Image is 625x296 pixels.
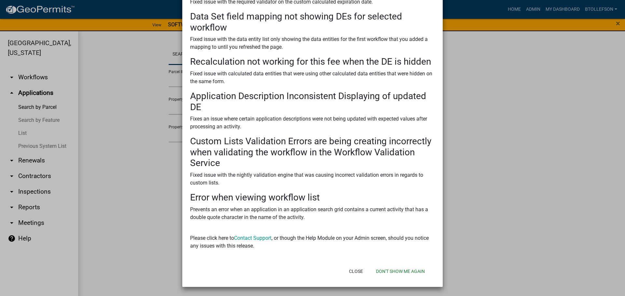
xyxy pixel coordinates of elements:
[190,91,435,112] h3: Application Description Inconsistent Displaying of updated DE
[190,11,435,33] h3: Data Set field mapping not showing DEs for selected workflow
[190,171,435,187] p: Fixed issue with the nightly validation engine that was causing incorrect validation errors in re...
[190,115,435,131] p: Fixes an issue where certain application descriptions were not being updated with expected values...
[190,56,435,67] h3: Recalculation not working for this fee when the DE is hidden
[190,226,435,250] p: Please click here to , or though the Help Module on your Admin screen, should you notice any issu...
[190,70,435,85] p: Fixed issue with calculated data entities that were using other calculated data entities that wer...
[190,35,435,51] p: Fixed issue with the data entity list only showing the data entities for the first workflow that ...
[190,192,435,203] h3: Error when viewing workflow list
[234,235,271,241] a: Contact Support
[190,136,435,169] h3: Custom Lists Validation Errors are being creating incorrectly when validating the workflow in the...
[190,206,435,221] p: Prevents an error when an application in an application search grid contains a current activity t...
[344,265,368,277] button: Close
[371,265,430,277] button: Don't show me again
